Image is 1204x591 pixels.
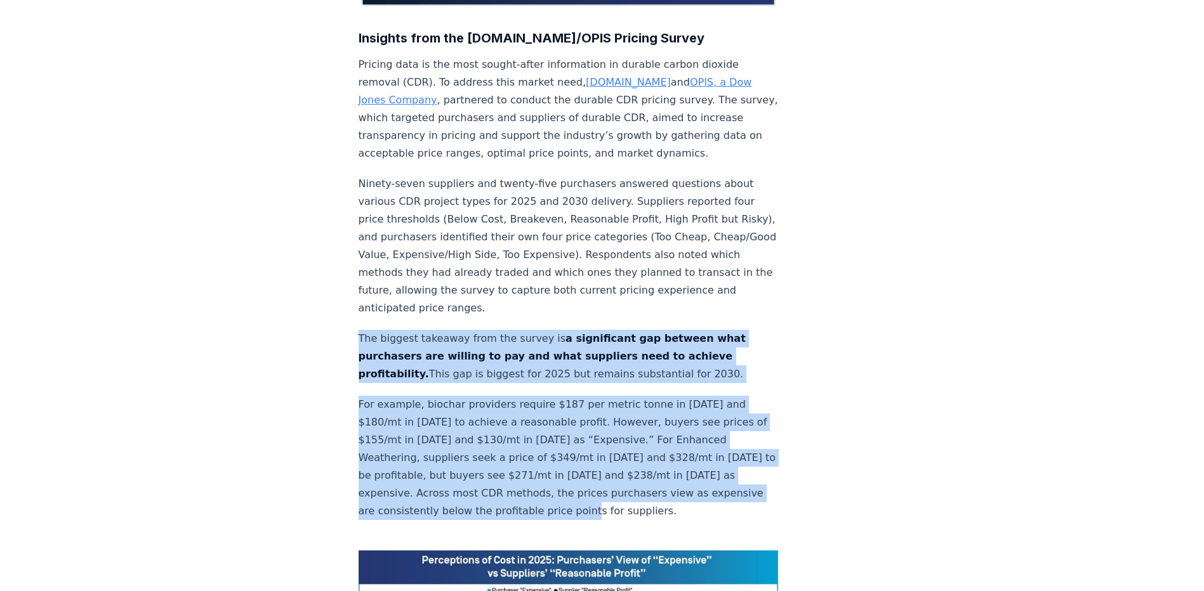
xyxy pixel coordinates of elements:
[359,30,705,46] strong: Insights from the [DOMAIN_NAME]/OPIS Pricing Survey
[359,330,779,383] p: The biggest takeaway from the survey is This gap is biggest for 2025 but remains substantial for ...
[359,56,779,162] p: Pricing data is the most sought-after information in durable carbon dioxide removal (CDR). To add...
[586,76,671,88] a: [DOMAIN_NAME]
[359,332,746,380] strong: a significant gap between what purchasers are willing to pay and what suppliers need to achieve p...
[359,175,779,317] p: Ninety-seven suppliers and twenty-five purchasers answered questions about various CDR project ty...
[359,396,779,520] p: For example, biochar providers require $187 per metric tonne in [DATE] and $180/mt in [DATE] to a...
